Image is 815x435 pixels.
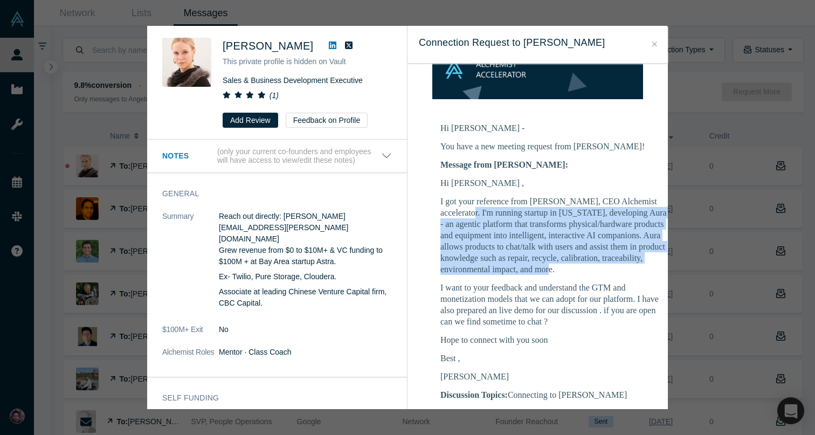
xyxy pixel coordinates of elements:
[440,334,667,346] p: Hope to connect with you soon
[223,40,313,52] span: [PERSON_NAME]
[223,113,278,128] button: Add Review
[162,324,219,347] dt: $100M+ Exit
[162,392,377,404] h3: Self funding
[440,390,508,399] b: Discussion Topics:
[219,324,392,335] dd: No
[162,38,211,87] img: Elizabeth Quade's Profile Image
[162,150,215,162] h3: Notes
[162,147,392,165] button: Notes (only your current co-founders and employees will have access to view/edit these notes)
[162,188,377,199] h3: General
[219,347,392,358] dd: Mentor · Class Coach
[270,91,279,100] i: ( 1 )
[219,286,392,309] p: Associate at leading Chinese Venture Capital firm, CBC Capital.
[440,353,667,364] p: Best ,
[162,211,219,324] dt: Summary
[432,39,643,99] img: banner-small-topicless.png
[219,271,392,282] p: Ex- Twilio, Pure Storage, Cloudera.
[223,56,392,67] p: This private profile is hidden on Vault
[219,211,392,267] p: Reach out directly: [PERSON_NAME][EMAIL_ADDRESS][PERSON_NAME][DOMAIN_NAME] Grew revenue from $0 t...
[440,389,667,401] p: Connecting to [PERSON_NAME]
[286,113,368,128] button: Feedback on Profile
[440,409,519,418] b: Startup Information:
[217,147,381,165] p: (only your current co-founders and employees will have access to view/edit these notes)
[440,196,667,275] p: I got your reference from [PERSON_NAME], CEO Alchemist accelerator. I'm running startup in [US_ST...
[440,160,568,169] b: Message from [PERSON_NAME]:
[440,177,667,189] p: Hi [PERSON_NAME] ,
[223,76,363,85] span: Sales & Business Development Executive
[440,282,667,327] p: I want to your feedback and understand the GTM and monetization models that we can adopt for our ...
[440,371,667,382] p: [PERSON_NAME]
[162,347,219,369] dt: Alchemist Roles
[440,122,667,134] p: Hi [PERSON_NAME] -
[649,38,660,51] button: Close
[440,141,667,152] p: You have a new meeting request from [PERSON_NAME]!
[419,36,657,50] h3: Connection Request to [PERSON_NAME]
